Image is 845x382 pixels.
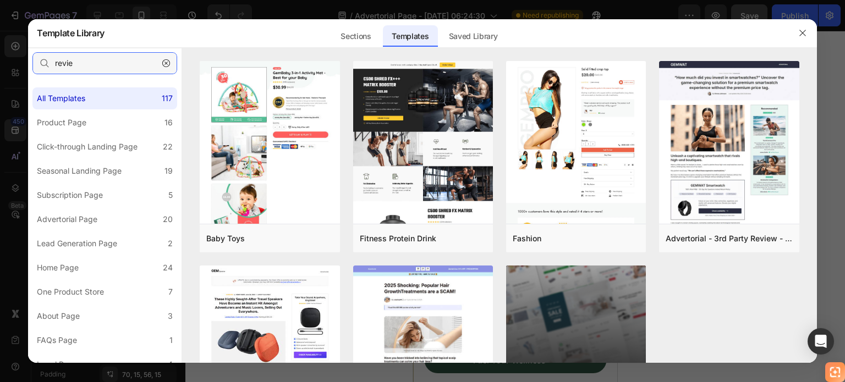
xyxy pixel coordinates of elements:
[808,328,834,355] div: Open Intercom Messenger
[18,241,186,286] strong: איך להשתמש לתוצאות מיטביות
[8,120,196,146] a: בדקי זמינות וקבלי 50% הנחה
[164,164,173,178] div: 19
[168,189,173,202] div: 5
[513,232,541,245] div: Fashion
[37,237,117,250] div: Lead Generation Page
[39,31,195,41] strong: 5. נוצר במיוחד לנשים בשנות ה־40, ה־60 ומעבר
[37,358,78,371] div: Legal Page
[37,309,80,323] div: About Page
[11,316,193,342] a: Fuel Your Wellness
[37,213,97,226] div: Advertorial Page
[9,52,195,112] p: השיטה הטבעית הזו פותחה במיוחד לגופים שעברו גיל המעבר, שינויים במשקל, הנקה ועשורים של כוח משיכה. ה...
[37,189,103,202] div: Subscription Page
[163,140,173,153] div: 22
[666,232,792,245] div: Advertorial - 3rd Party Review - Product In Use Image
[162,92,173,105] div: 117
[164,116,173,129] div: 16
[332,25,380,47] div: Sections
[37,164,122,178] div: Seasonal Landing Page
[168,285,173,298] div: 7
[37,116,86,129] div: Product Page
[206,232,245,245] div: Baby Toys
[37,140,138,153] div: Click-through Landing Page
[168,237,173,250] div: 2
[37,92,85,105] div: All Templates
[168,309,173,323] div: 3
[37,126,167,139] strong: בדקי זמינות וקבלי 50% הנחה
[360,232,436,245] div: Fitness Protein Drink
[37,334,77,347] div: FAQs Page
[168,358,173,371] div: 4
[169,334,173,347] div: 1
[163,261,173,274] div: 24
[60,324,133,335] p: Fuel Your Wellness
[37,285,104,298] div: One Product Store
[163,213,173,226] div: 20
[37,261,79,274] div: Home Page
[11,304,193,329] a: GET 50% OFF
[440,25,507,47] div: Saved Library
[383,25,437,47] div: Templates
[37,19,105,47] h2: Template Library
[32,52,177,74] input: E.g.: Black Friday, Sale, etc.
